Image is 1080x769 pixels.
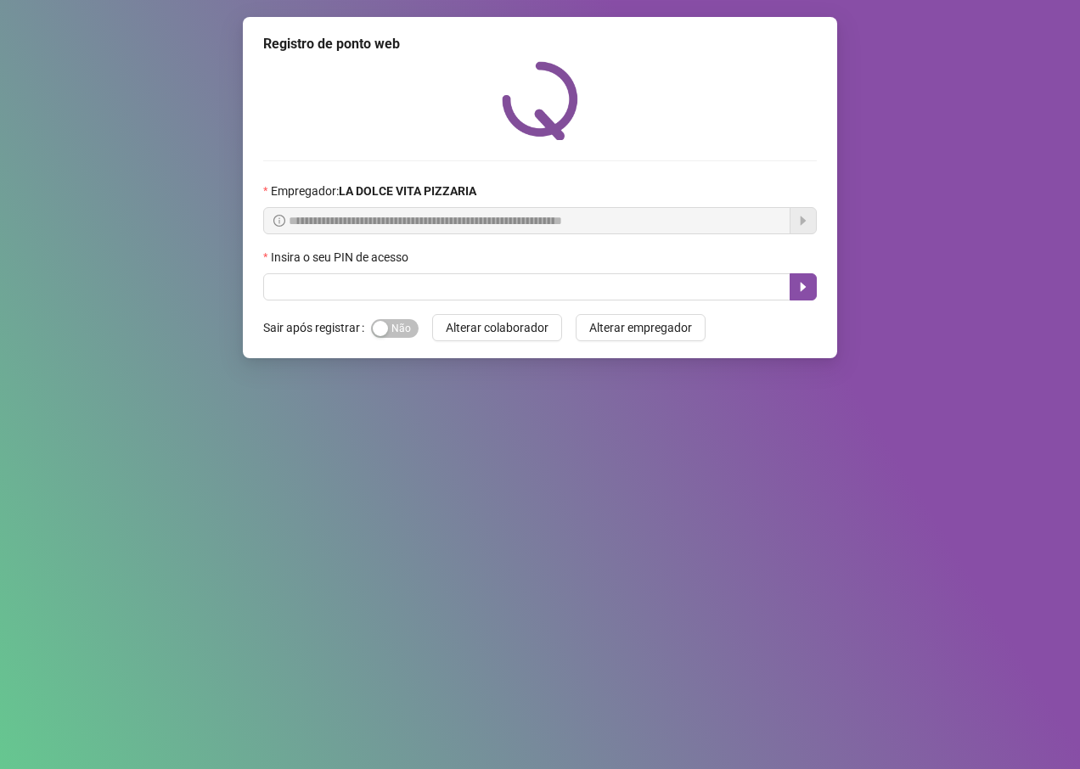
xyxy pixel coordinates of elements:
[273,215,285,227] span: info-circle
[339,184,476,198] strong: LA DOLCE VITA PIZZARIA
[446,318,548,337] span: Alterar colaborador
[271,182,476,200] span: Empregador :
[576,314,706,341] button: Alterar empregador
[263,248,419,267] label: Insira o seu PIN de acesso
[796,280,810,294] span: caret-right
[263,34,817,54] div: Registro de ponto web
[502,61,578,140] img: QRPoint
[263,314,371,341] label: Sair após registrar
[589,318,692,337] span: Alterar empregador
[432,314,562,341] button: Alterar colaborador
